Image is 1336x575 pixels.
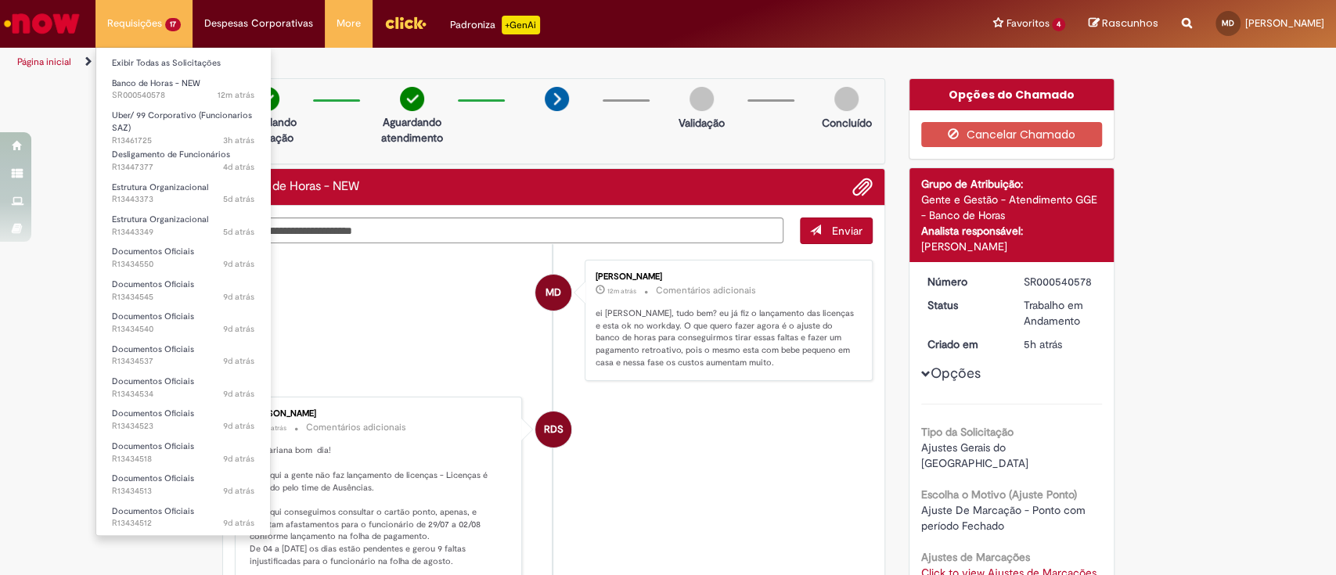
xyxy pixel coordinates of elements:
[921,176,1102,192] div: Grupo de Atribuição:
[223,485,254,497] time: 21/08/2025 07:44:00
[223,517,254,529] time: 21/08/2025 07:42:10
[832,224,862,238] span: Enviar
[690,87,714,111] img: img-circle-grey.png
[112,258,254,271] span: R13434550
[223,420,254,432] span: 9d atrás
[502,16,540,34] p: +GenAi
[535,411,571,447] div: Raquel De Souza
[834,87,859,111] img: img-circle-grey.png
[17,56,71,68] a: Página inicial
[909,79,1114,110] div: Opções do Chamado
[921,425,1014,439] b: Tipo da Solicitação
[96,373,270,402] a: Aberto R13434534 : Documentos Oficiais
[112,420,254,433] span: R13434523
[306,421,406,434] small: Comentários adicionais
[96,179,270,208] a: Aberto R13443373 : Estrutura Organizacional
[96,276,270,305] a: Aberto R13434545 : Documentos Oficiais
[679,115,725,131] p: Validação
[96,503,270,532] a: Aberto R13434512 : Documentos Oficiais
[112,291,254,304] span: R13434545
[1006,16,1049,31] span: Favoritos
[223,226,254,238] span: 5d atrás
[337,16,361,31] span: More
[112,485,254,498] span: R13434513
[607,286,636,296] span: 12m atrás
[1222,18,1234,28] span: MD
[1089,16,1158,31] a: Rascunhos
[112,376,194,387] span: Documentos Oficiais
[223,193,254,205] time: 25/08/2025 10:27:25
[112,161,254,174] span: R13447377
[261,423,286,433] time: 29/08/2025 09:56:54
[223,420,254,432] time: 21/08/2025 07:48:53
[96,341,270,370] a: Aberto R13434537 : Documentos Oficiais
[1024,337,1062,351] time: 29/08/2025 09:32:40
[12,48,879,77] ul: Trilhas de página
[223,291,254,303] time: 21/08/2025 07:57:29
[596,307,856,369] p: ei [PERSON_NAME], tudo bem? eu já fiz o lançamento das licenças e esta ok no workday. O que quero...
[374,114,450,146] p: Aguardando atendimento
[96,55,270,72] a: Exibir Todas as Solicitações
[223,161,254,173] time: 26/08/2025 10:22:11
[921,122,1102,147] button: Cancelar Chamado
[223,323,254,335] span: 9d atrás
[223,135,254,146] span: 3h atrás
[596,272,856,282] div: [PERSON_NAME]
[96,107,270,141] a: Aberto R13461725 : Uber/ 99 Corporativo (Funcionarios SAZ)
[1024,297,1097,329] div: Trabalho em Andamento
[261,423,286,433] span: 5h atrás
[112,323,254,336] span: R13434540
[95,47,271,536] ul: Requisições
[607,286,636,296] time: 29/08/2025 14:20:49
[450,16,540,34] div: Padroniza
[112,517,254,530] span: R13434512
[112,388,254,401] span: R13434534
[112,453,254,465] span: R13434518
[545,87,569,111] img: arrow-next.png
[546,274,561,311] span: MD
[223,323,254,335] time: 21/08/2025 07:56:02
[112,440,194,452] span: Documentos Oficiais
[204,16,313,31] span: Despesas Corporativas
[916,274,1012,289] dt: Número
[112,505,194,517] span: Documentos Oficiais
[223,226,254,238] time: 25/08/2025 10:24:21
[96,211,270,240] a: Aberto R13443349 : Estrutura Organizacional
[223,453,254,465] time: 21/08/2025 07:46:32
[921,550,1030,564] b: Ajustes de Marcações
[852,177,873,197] button: Adicionar anexos
[112,149,230,160] span: Desligamento de Funcionários
[112,473,194,484] span: Documentos Oficiais
[921,487,1077,501] b: Escolha o Motivo (Ajuste Ponto)
[1245,16,1324,30] span: [PERSON_NAME]
[223,388,254,400] time: 21/08/2025 07:52:43
[96,146,270,175] a: Aberto R13447377 : Desligamento de Funcionários
[96,470,270,499] a: Aberto R13434513 : Documentos Oficiais
[1102,16,1158,31] span: Rascunhos
[112,279,194,290] span: Documentos Oficiais
[235,180,359,194] h2: Banco de Horas - NEW Histórico de tíquete
[223,258,254,270] time: 21/08/2025 07:58:50
[223,355,254,367] time: 21/08/2025 07:54:27
[218,89,254,101] time: 29/08/2025 14:20:49
[112,408,194,419] span: Documentos Oficiais
[916,336,1012,352] dt: Criado em
[223,388,254,400] span: 9d atrás
[112,181,208,193] span: Estrutura Organizacional
[223,485,254,497] span: 9d atrás
[223,453,254,465] span: 9d atrás
[112,226,254,239] span: R13443349
[223,355,254,367] span: 9d atrás
[112,246,194,257] span: Documentos Oficiais
[1024,274,1097,289] div: SR000540578
[112,193,254,206] span: R13443373
[112,214,208,225] span: Estrutura Organizacional
[921,192,1102,223] div: Gente e Gestão - Atendimento GGE - Banco de Horas
[384,11,427,34] img: click_logo_yellow_360x200.png
[223,291,254,303] span: 9d atrás
[96,405,270,434] a: Aberto R13434523 : Documentos Oficiais
[218,89,254,101] span: 12m atrás
[544,411,564,448] span: RDS
[921,440,1028,470] span: Ajustes Gerais do [GEOGRAPHIC_DATA]
[916,297,1012,313] dt: Status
